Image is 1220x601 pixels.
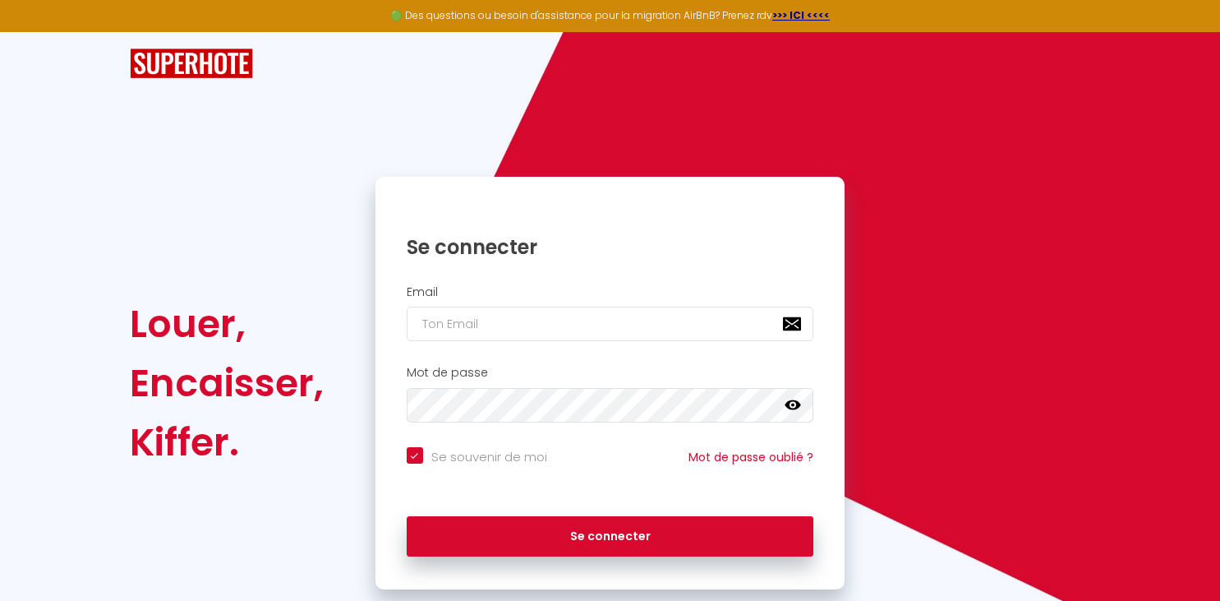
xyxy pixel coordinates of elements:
[407,366,814,380] h2: Mot de passe
[130,294,324,354] div: Louer,
[407,285,814,299] h2: Email
[407,234,814,260] h1: Se connecter
[130,413,324,472] div: Kiffer.
[407,516,814,557] button: Se connecter
[772,8,830,22] a: >>> ICI <<<<
[688,449,813,465] a: Mot de passe oublié ?
[407,307,814,341] input: Ton Email
[130,49,253,79] img: SuperHote logo
[130,354,324,413] div: Encaisser,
